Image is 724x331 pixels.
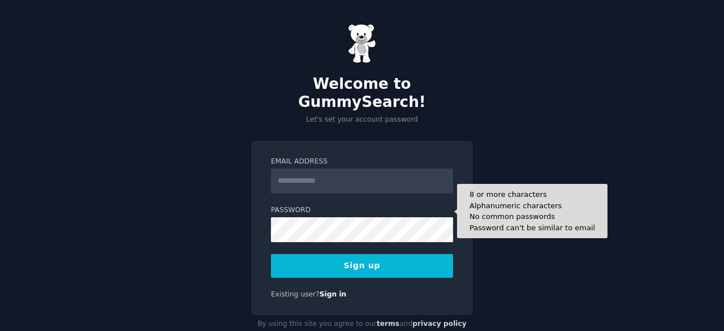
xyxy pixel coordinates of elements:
a: privacy policy [412,320,467,328]
button: Sign up [271,254,453,278]
span: Existing user? [271,290,320,298]
a: Sign in [320,290,347,298]
a: terms [377,320,399,328]
label: Password [271,205,453,216]
h2: Welcome to GummySearch! [251,75,473,111]
p: Let's set your account password [251,115,473,125]
label: Email Address [271,157,453,167]
img: Gummy Bear [348,24,376,63]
